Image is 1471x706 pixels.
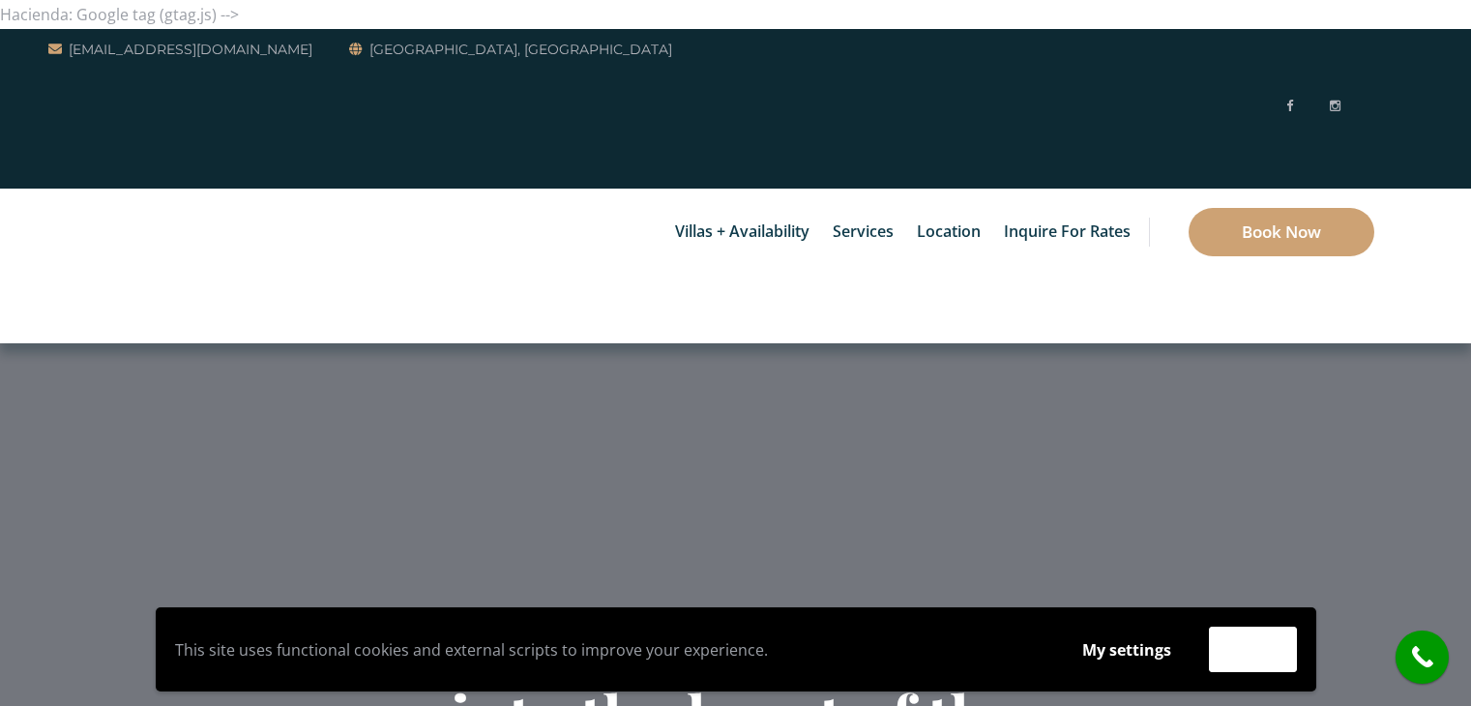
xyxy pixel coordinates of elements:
a: Inquire for Rates [994,189,1140,276]
img: Awesome Logo [48,193,140,338]
a: [GEOGRAPHIC_DATA], [GEOGRAPHIC_DATA] [349,38,672,61]
button: My settings [1064,628,1190,672]
a: Villas + Availability [665,189,819,276]
a: [EMAIL_ADDRESS][DOMAIN_NAME] [48,38,312,61]
a: Services [823,189,903,276]
a: Location [907,189,990,276]
img: svg%3E [1359,35,1374,180]
button: Accept [1209,627,1297,672]
a: Book Now [1189,208,1374,256]
i: call [1400,635,1444,679]
a: call [1396,631,1449,684]
p: This site uses functional cookies and external scripts to improve your experience. [175,635,1044,664]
